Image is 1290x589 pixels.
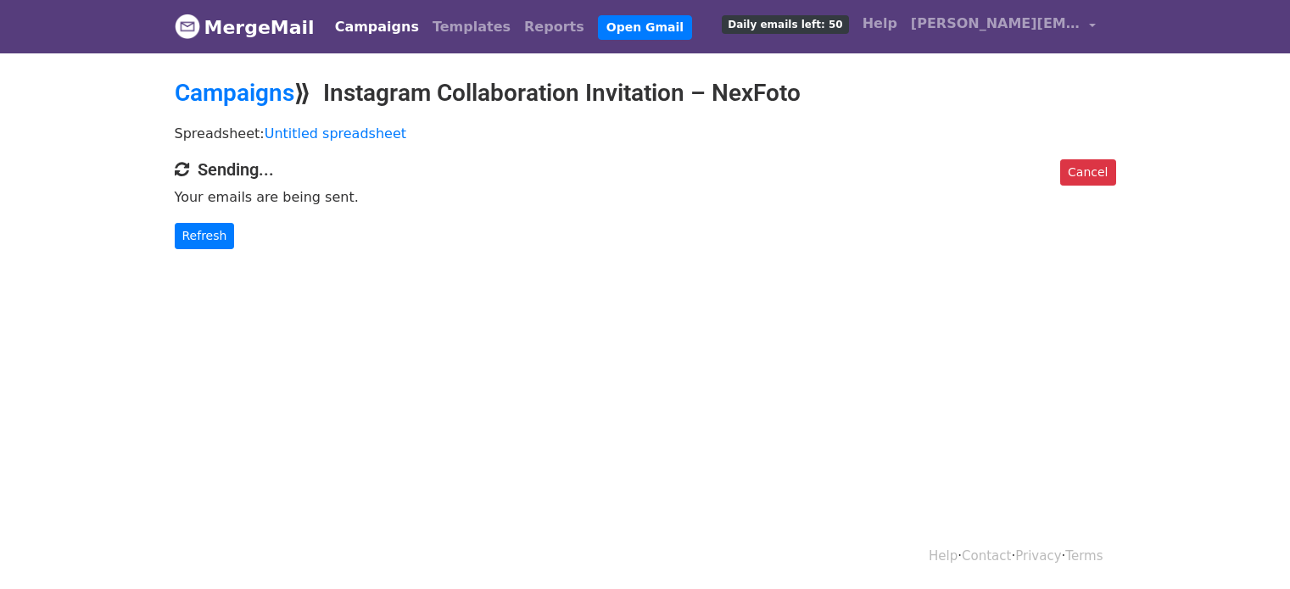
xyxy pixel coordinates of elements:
[426,10,517,44] a: Templates
[1060,159,1115,186] a: Cancel
[175,79,294,107] a: Campaigns
[929,548,958,564] a: Help
[962,548,1011,564] a: Contact
[856,7,904,41] a: Help
[175,223,235,249] a: Refresh
[175,159,1116,180] h4: Sending...
[175,125,1116,142] p: Spreadsheet:
[265,125,406,142] a: Untitled spreadsheet
[911,14,1081,34] span: [PERSON_NAME][EMAIL_ADDRESS][DOMAIN_NAME]
[598,15,692,40] a: Open Gmail
[175,14,200,39] img: MergeMail logo
[328,10,426,44] a: Campaigns
[715,7,855,41] a: Daily emails left: 50
[517,10,591,44] a: Reports
[722,15,848,34] span: Daily emails left: 50
[175,79,1116,108] h2: ⟫ Instagram Collaboration Invitation – NexFoto
[904,7,1103,47] a: [PERSON_NAME][EMAIL_ADDRESS][DOMAIN_NAME]
[1015,548,1061,564] a: Privacy
[175,188,1116,206] p: Your emails are being sent.
[175,9,315,45] a: MergeMail
[1065,548,1103,564] a: Terms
